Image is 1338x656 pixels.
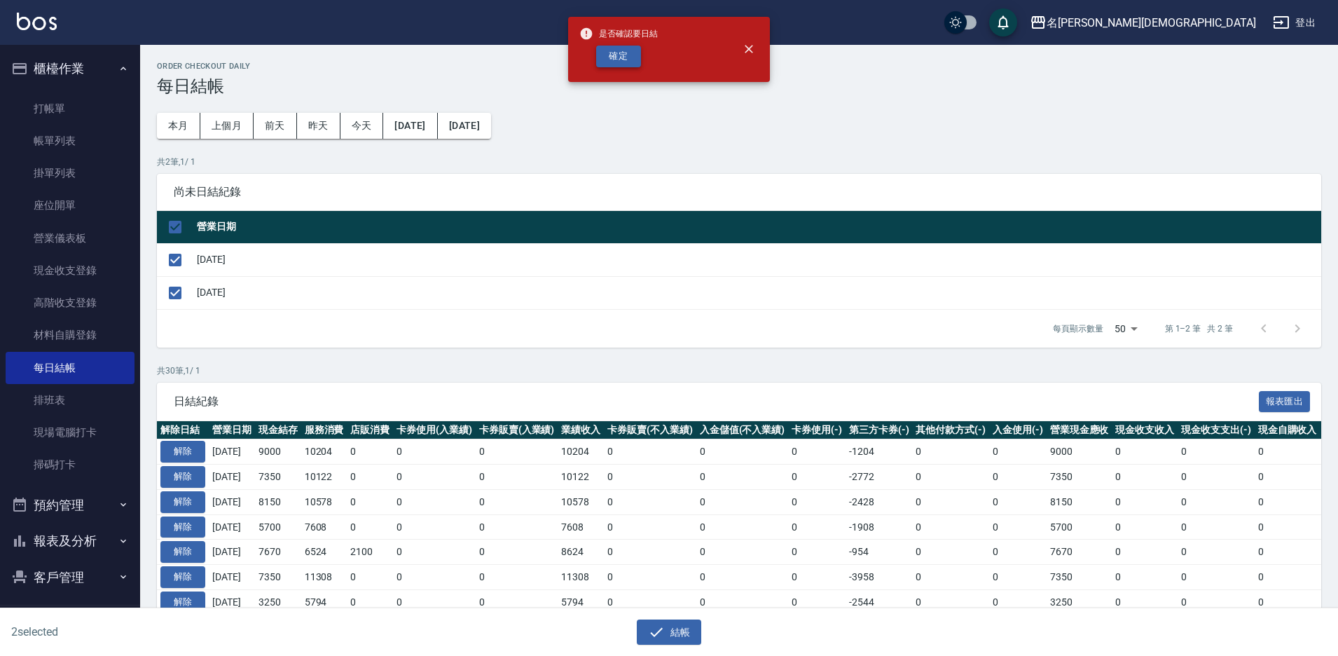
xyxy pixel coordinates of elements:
[157,113,200,139] button: 本月
[604,540,696,565] td: 0
[393,489,476,514] td: 0
[1112,589,1178,615] td: 0
[255,540,301,565] td: 7670
[558,540,604,565] td: 8624
[558,421,604,439] th: 業績收入
[1112,465,1178,490] td: 0
[476,489,558,514] td: 0
[604,489,696,514] td: 0
[160,441,205,463] button: 解除
[193,276,1321,309] td: [DATE]
[160,517,205,538] button: 解除
[174,185,1304,199] span: 尚未日結紀錄
[157,421,209,439] th: 解除日結
[1047,465,1112,490] td: 7350
[255,465,301,490] td: 7350
[989,421,1047,439] th: 入金使用(-)
[297,113,340,139] button: 昨天
[1178,540,1255,565] td: 0
[347,540,393,565] td: 2100
[558,439,604,465] td: 10204
[383,113,437,139] button: [DATE]
[393,565,476,590] td: 0
[1112,439,1178,465] td: 0
[393,540,476,565] td: 0
[846,589,913,615] td: -2544
[846,421,913,439] th: 第三方卡券(-)
[193,243,1321,276] td: [DATE]
[604,589,696,615] td: 0
[846,439,913,465] td: -1204
[476,421,558,439] th: 卡券販賣(入業績)
[846,489,913,514] td: -2428
[1178,589,1255,615] td: 0
[301,421,347,439] th: 服務消費
[1047,439,1112,465] td: 9000
[6,352,135,384] a: 每日結帳
[157,156,1321,168] p: 共 2 筆, 1 / 1
[160,491,205,513] button: 解除
[1024,8,1262,37] button: 名[PERSON_NAME][DEMOGRAPHIC_DATA]
[788,439,846,465] td: 0
[1047,514,1112,540] td: 5700
[6,559,135,596] button: 客戶管理
[301,514,347,540] td: 7608
[604,465,696,490] td: 0
[846,565,913,590] td: -3958
[476,589,558,615] td: 0
[347,439,393,465] td: 0
[912,565,989,590] td: 0
[347,421,393,439] th: 店販消費
[1178,565,1255,590] td: 0
[846,514,913,540] td: -1908
[209,439,255,465] td: [DATE]
[157,76,1321,96] h3: 每日結帳
[788,421,846,439] th: 卡券使用(-)
[558,489,604,514] td: 10578
[1255,565,1320,590] td: 0
[696,540,789,565] td: 0
[989,465,1047,490] td: 0
[476,540,558,565] td: 0
[393,439,476,465] td: 0
[1255,514,1320,540] td: 0
[696,421,789,439] th: 入金儲值(不入業績)
[6,416,135,449] a: 現場電腦打卡
[6,125,135,157] a: 帳單列表
[604,439,696,465] td: 0
[6,449,135,481] a: 掃碼打卡
[604,514,696,540] td: 0
[160,566,205,588] button: 解除
[6,222,135,254] a: 營業儀表板
[1255,465,1320,490] td: 0
[347,489,393,514] td: 0
[160,466,205,488] button: 解除
[733,34,764,64] button: close
[200,113,254,139] button: 上個月
[1255,489,1320,514] td: 0
[301,489,347,514] td: 10578
[558,565,604,590] td: 11308
[1053,322,1103,335] p: 每頁顯示數量
[347,514,393,540] td: 0
[393,421,476,439] th: 卡券使用(入業績)
[160,592,205,613] button: 解除
[6,487,135,524] button: 預約管理
[1047,421,1112,439] th: 營業現金應收
[347,589,393,615] td: 0
[596,46,641,67] button: 確定
[340,113,384,139] button: 今天
[255,421,301,439] th: 現金結存
[476,565,558,590] td: 0
[989,540,1047,565] td: 0
[209,565,255,590] td: [DATE]
[912,589,989,615] td: 0
[476,514,558,540] td: 0
[6,319,135,351] a: 材料自購登錄
[1165,322,1233,335] p: 第 1–2 筆 共 2 筆
[438,113,491,139] button: [DATE]
[912,421,989,439] th: 其他付款方式(-)
[255,565,301,590] td: 7350
[301,589,347,615] td: 5794
[6,157,135,189] a: 掛單列表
